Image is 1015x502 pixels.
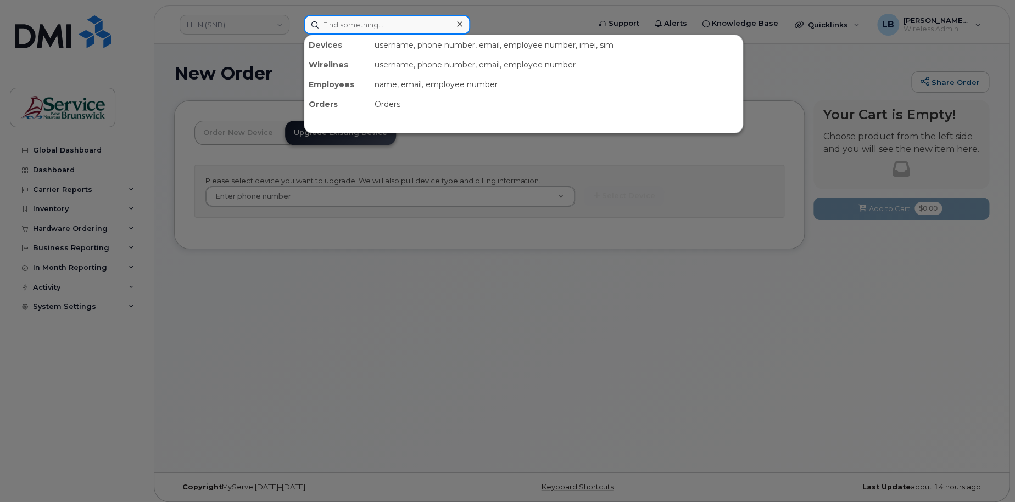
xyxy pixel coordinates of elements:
[370,55,743,75] div: username, phone number, email, employee number
[304,55,370,75] div: Wirelines
[304,75,370,94] div: Employees
[370,35,743,55] div: username, phone number, email, employee number, imei, sim
[304,94,370,114] div: Orders
[304,35,370,55] div: Devices
[370,94,743,114] div: Orders
[370,75,743,94] div: name, email, employee number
